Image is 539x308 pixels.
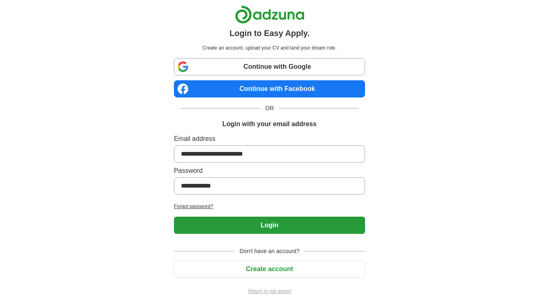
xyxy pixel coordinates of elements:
label: Email address [174,134,365,144]
span: Don't have an account? [235,247,304,256]
h1: Login to Easy Apply. [230,27,310,39]
button: Login [174,217,365,234]
a: Create account [174,265,365,272]
span: OR [260,104,279,113]
p: Create an account, upload your CV and land your dream role. [176,44,363,52]
label: Password [174,166,365,176]
a: Continue with Google [174,58,365,75]
a: Forgot password? [174,203,365,210]
h1: Login with your email address [222,119,316,129]
a: Return to job advert [174,288,365,295]
img: Adzuna logo [235,5,304,24]
button: Create account [174,260,365,278]
a: Continue with Facebook [174,80,365,97]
